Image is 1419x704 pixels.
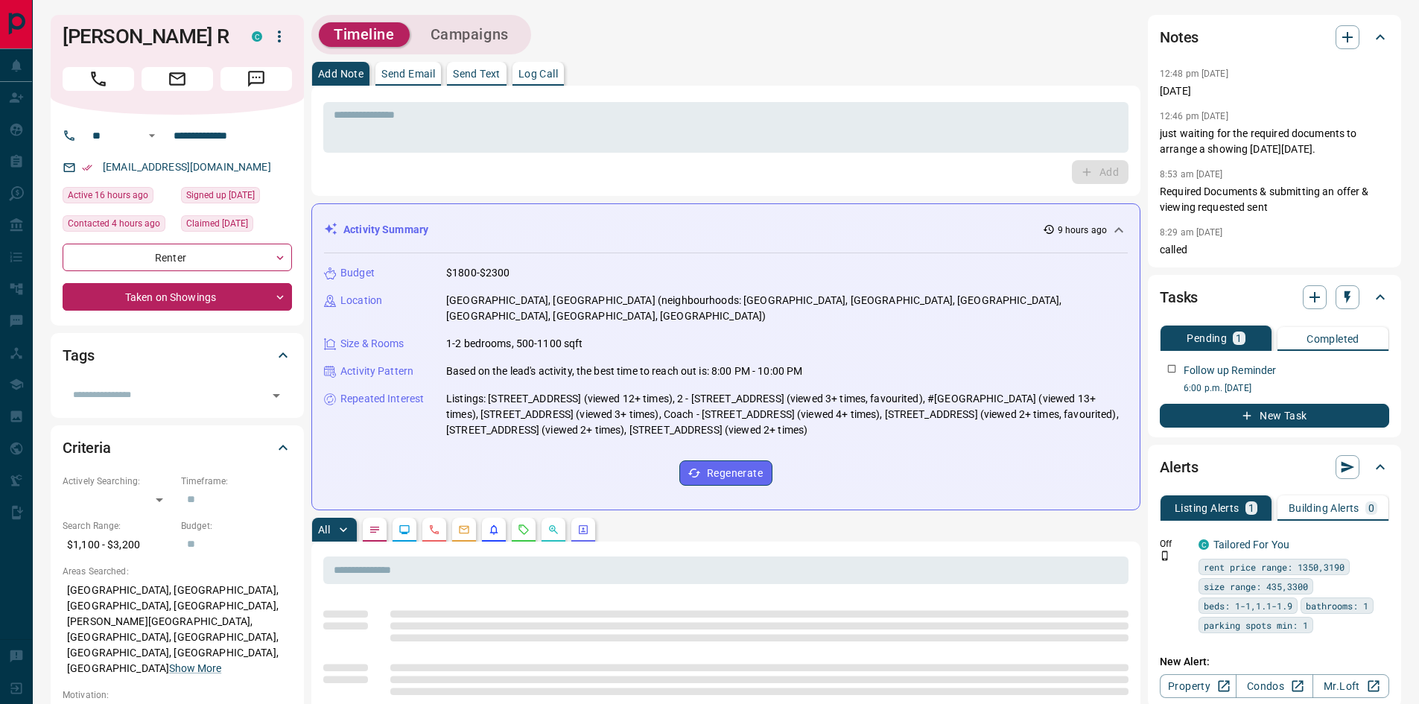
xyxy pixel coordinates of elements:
p: $1800-$2300 [446,265,509,281]
h2: Tags [63,343,94,367]
div: Fri Sep 26 2025 [181,187,292,208]
p: Completed [1307,334,1359,344]
span: Call [63,67,134,91]
p: Size & Rooms [340,336,404,352]
span: Message [220,67,292,91]
a: [EMAIL_ADDRESS][DOMAIN_NAME] [103,161,271,173]
div: Tasks [1160,279,1389,315]
svg: Lead Browsing Activity [399,524,410,536]
p: Send Email [381,69,435,79]
p: Follow up Reminder [1184,363,1276,378]
div: Alerts [1160,449,1389,485]
span: Contacted 4 hours ago [68,216,160,231]
div: Notes [1160,19,1389,55]
p: [GEOGRAPHIC_DATA], [GEOGRAPHIC_DATA], [GEOGRAPHIC_DATA], [GEOGRAPHIC_DATA], [PERSON_NAME][GEOGRAP... [63,578,292,681]
div: condos.ca [1199,539,1209,550]
h2: Alerts [1160,455,1199,479]
span: Signed up [DATE] [186,188,255,203]
svg: Emails [458,524,470,536]
svg: Notes [369,524,381,536]
p: 0 [1368,503,1374,513]
a: Property [1160,674,1237,698]
h1: [PERSON_NAME] R [63,25,229,48]
button: Open [266,385,287,406]
h2: Criteria [63,436,111,460]
h2: Notes [1160,25,1199,49]
button: Timeline [319,22,410,47]
p: Timeframe: [181,475,292,488]
p: Motivation: [63,688,292,702]
p: 1-2 bedrooms, 500-1100 sqft [446,336,583,352]
p: Areas Searched: [63,565,292,578]
p: All [318,524,330,535]
p: Pending [1187,333,1227,343]
span: Email [142,67,213,91]
p: just waiting for the required documents to arrange a showing [DATE][DATE]. [1160,126,1389,157]
a: Tailored For You [1213,539,1289,551]
p: 12:46 pm [DATE] [1160,111,1228,121]
p: Required Documents & submitting an offer & viewing requested sent [1160,184,1389,215]
a: Condos [1236,674,1312,698]
p: Add Note [318,69,364,79]
p: Location [340,293,382,308]
p: Listings: [STREET_ADDRESS] (viewed 12+ times), 2 - [STREET_ADDRESS] (viewed 3+ times, favourited)... [446,391,1128,438]
a: Mr.Loft [1312,674,1389,698]
span: size range: 435,3300 [1204,579,1308,594]
p: 6:00 p.m. [DATE] [1184,381,1389,395]
p: New Alert: [1160,654,1389,670]
p: 1 [1248,503,1254,513]
p: Activity Pattern [340,364,413,379]
p: Budget [340,265,375,281]
p: Send Text [453,69,501,79]
div: Activity Summary9 hours ago [324,216,1128,244]
span: Claimed [DATE] [186,216,248,231]
p: $1,100 - $3,200 [63,533,174,557]
div: Wed Oct 15 2025 [63,215,174,236]
div: Tue Oct 14 2025 [63,187,174,208]
svg: Opportunities [547,524,559,536]
p: 9 hours ago [1058,223,1107,237]
span: parking spots min: 1 [1204,618,1308,632]
svg: Email Verified [82,162,92,173]
svg: Push Notification Only [1160,551,1170,561]
p: [GEOGRAPHIC_DATA], [GEOGRAPHIC_DATA] (neighbourhoods: [GEOGRAPHIC_DATA], [GEOGRAPHIC_DATA], [GEOG... [446,293,1128,324]
div: Sat Sep 27 2025 [181,215,292,236]
span: rent price range: 1350,3190 [1204,559,1345,574]
p: Off [1160,537,1190,551]
svg: Calls [428,524,440,536]
p: Repeated Interest [340,391,424,407]
span: beds: 1-1,1.1-1.9 [1204,598,1292,613]
p: Budget: [181,519,292,533]
div: Taken on Showings [63,283,292,311]
button: Open [143,127,161,145]
p: called [1160,242,1389,258]
p: Listing Alerts [1175,503,1239,513]
span: Active 16 hours ago [68,188,148,203]
button: Regenerate [679,460,772,486]
p: 12:48 pm [DATE] [1160,69,1228,79]
p: 1 [1236,333,1242,343]
h2: Tasks [1160,285,1198,309]
button: Show More [169,661,221,676]
p: Search Range: [63,519,174,533]
p: Based on the lead's activity, the best time to reach out is: 8:00 PM - 10:00 PM [446,364,802,379]
p: [DATE] [1160,83,1389,99]
div: condos.ca [252,31,262,42]
div: Criteria [63,430,292,466]
button: Campaigns [416,22,524,47]
p: 8:29 am [DATE] [1160,227,1223,238]
div: Tags [63,337,292,373]
p: Log Call [518,69,558,79]
svg: Agent Actions [577,524,589,536]
svg: Requests [518,524,530,536]
button: New Task [1160,404,1389,428]
p: Actively Searching: [63,475,174,488]
p: Building Alerts [1289,503,1359,513]
svg: Listing Alerts [488,524,500,536]
span: bathrooms: 1 [1306,598,1368,613]
p: Activity Summary [343,222,428,238]
div: Renter [63,244,292,271]
p: 8:53 am [DATE] [1160,169,1223,180]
